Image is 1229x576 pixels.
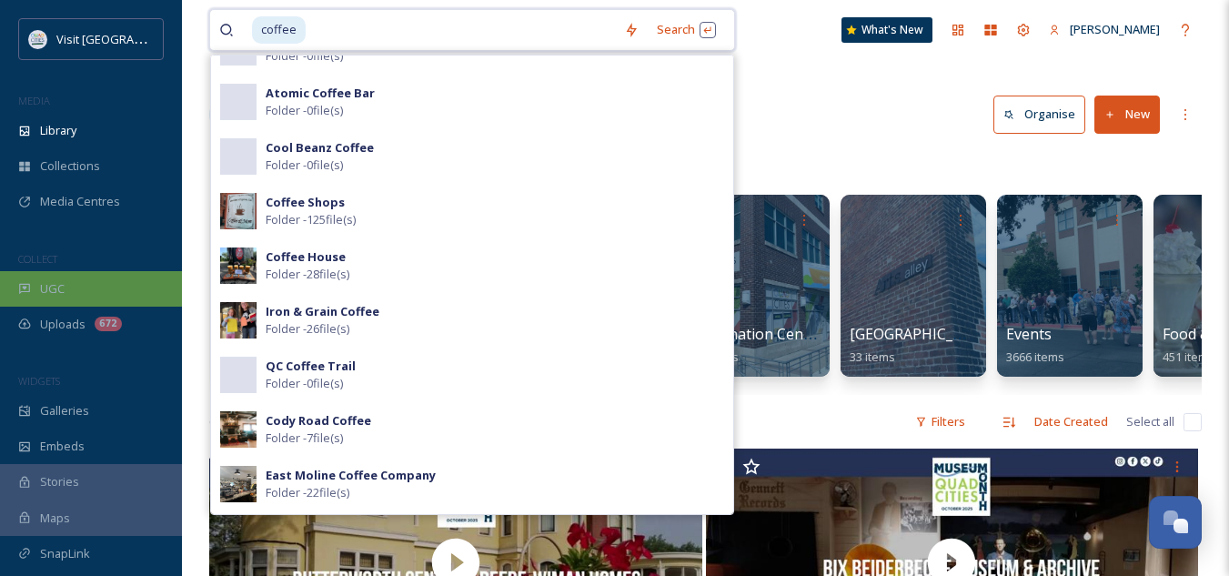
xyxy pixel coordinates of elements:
img: 2be5fc2b-86a4-4a7c-95b9-2942e9f68133.jpg [220,248,257,284]
div: Filters [906,404,974,440]
strong: Cody Road Coffee [266,412,371,429]
span: SnapLink [40,545,90,562]
strong: Coffee Shops [266,194,345,210]
span: Folder - 0 file(s) [266,157,343,174]
span: Uploads [40,316,86,333]
span: coffee [252,16,306,43]
span: 3666 items [1006,349,1064,365]
span: Folder - 0 file(s) [266,375,343,392]
div: Search [648,12,725,47]
strong: Iron & Grain Coffee [266,303,379,319]
span: Folder - 7 file(s) [266,429,343,447]
span: Select all [1126,413,1174,430]
span: Media Centres [40,193,120,210]
button: Organise [993,96,1085,133]
span: [PERSON_NAME] [1070,21,1160,37]
span: UGC [40,280,65,298]
a: What's New [841,17,932,43]
span: 33 items [850,349,895,365]
strong: Coffee House [266,248,346,265]
img: c96841e2-bcce-4eae-9345-236a0becd108.jpg [220,466,257,502]
div: 672 [95,317,122,331]
span: Events [1006,324,1052,344]
a: [GEOGRAPHIC_DATA]33 items [850,326,996,365]
a: Events3666 items [1006,326,1064,365]
button: New [1094,96,1160,133]
span: [GEOGRAPHIC_DATA] [850,324,996,344]
span: Folder - 22 file(s) [266,484,349,501]
strong: East Moline Coffee Company [266,467,436,483]
span: Folder - 26 file(s) [266,320,349,338]
img: QCCVB_VISIT_vert_logo_4c_tagline_122019.svg [29,30,47,48]
span: Folder - 28 file(s) [266,266,349,283]
span: Embeds [40,438,85,455]
span: 451 items [1163,349,1214,365]
a: [PERSON_NAME] [1040,12,1169,47]
strong: QC Coffee Trail [266,358,356,374]
span: Folder - 125 file(s) [266,211,356,228]
strong: Cool Beanz Coffee [266,139,374,156]
span: MEDIA [18,94,50,107]
img: 1a276d44-e562-4dbb-9900-ca65a0f2c502.jpg [220,411,257,448]
button: Open Chat [1149,496,1202,549]
a: Destination Centers36 items [693,326,831,365]
span: Stories [40,473,79,490]
span: Folder - 0 file(s) [266,102,343,119]
span: Galleries [40,402,89,419]
span: Folder - 0 file(s) [266,47,343,65]
strong: Atomic Coffee Bar [266,85,375,101]
span: Collections [40,157,100,175]
img: 8564c590-d9dd-4290-80b3-c0c4a13496c4.jpg [220,193,257,229]
span: Library [40,122,76,139]
span: Destination Centers [693,324,831,344]
span: WIDGETS [18,374,60,388]
img: d1503b82-8b8e-4b6b-9805-9190028f6d49.jpg [220,302,257,339]
span: Maps [40,510,70,527]
span: Visit [GEOGRAPHIC_DATA] [56,30,197,47]
div: Date Created [1025,404,1117,440]
span: COLLECT [18,252,57,266]
span: 60 file s [209,413,246,430]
